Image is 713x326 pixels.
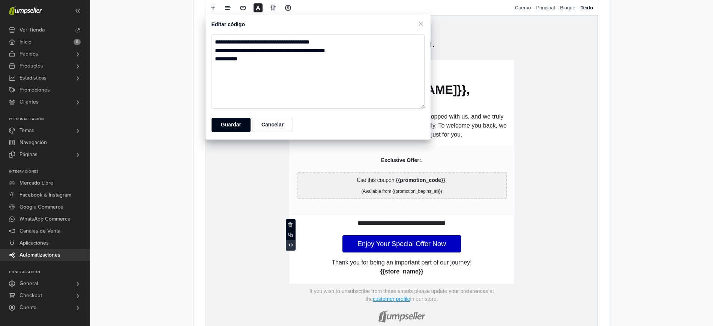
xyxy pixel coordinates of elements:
[74,39,81,45] span: 5
[91,72,301,86] p: Hi {{[DOMAIN_NAME]}},
[20,237,49,249] span: Aplicaciones
[212,118,251,132] button: Guardar
[204,285,232,291] p: in our store.
[20,149,38,161] span: Páginas
[170,292,222,317] img: jumpseller-logo-footer-grey.png
[20,36,32,48] span: Inicio
[175,146,215,152] strong: Exclusive Offer:
[137,224,255,242] a: Enjoy Your Special Offer Now
[20,24,45,36] span: Ver Tienda
[91,146,301,153] p: .
[20,278,38,290] span: General
[9,170,90,174] p: Integraciones
[252,118,293,132] button: Cancelar
[95,177,296,184] p: (Available from {{promotion_begins_at}})
[190,166,239,172] strong: {{promotion_code}}
[20,249,60,261] span: Automatizaciones
[20,201,63,213] span: Google Commerce
[20,225,60,237] span: Canales de Venta
[20,125,34,137] span: Temas
[20,302,36,314] span: Cuenta
[20,137,47,149] span: Navegación
[20,96,39,108] span: Clientes
[91,247,301,256] p: Thank you for being an important part of our journey!
[9,270,90,275] p: Configuración
[174,257,218,264] strong: {{store_name}}
[212,15,245,29] span: Editar código
[20,72,47,84] span: Estadísticas
[20,213,71,225] span: WhatsApp Commerce
[20,48,38,60] span: Pedidos
[104,277,288,291] p: If you wish to unsubscribe from these emails please update your preferences at the
[20,177,53,189] span: Mercado Libre
[91,26,301,40] p: We Miss You.
[167,285,204,291] a: customer profile
[20,189,71,201] span: Facebook & Instagram
[91,101,301,128] p: We noticed it is been some time since you last shopped with us, and we truly miss having you as p...
[20,60,43,72] span: Productos
[9,117,90,122] p: Personalización
[20,290,42,302] span: Checkout
[20,84,50,96] span: Promociones
[95,165,296,173] p: Use this coupon: .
